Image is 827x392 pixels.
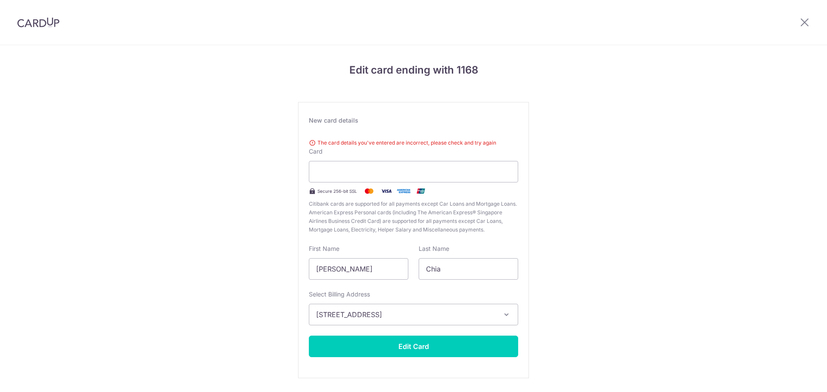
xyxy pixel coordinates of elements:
[309,139,518,147] div: The card details you've entered are incorrect, please check and try again
[772,366,818,388] iframe: Opens a widget where you can find more information
[412,186,429,196] img: .alt.unionpay
[309,147,323,156] label: Card
[361,186,378,196] img: Mastercard
[309,336,518,357] button: Edit Card
[309,244,339,253] label: First Name
[309,116,518,125] div: New card details
[309,290,370,299] label: Select Billing Address
[395,186,412,196] img: .alt.amex
[419,244,449,253] label: Last Name
[309,258,408,280] input: Cardholder First Name
[309,200,518,234] span: Citibank cards are supported for all payments except Car Loans and Mortgage Loans. American Expre...
[17,17,59,28] img: CardUp
[316,309,495,320] span: [STREET_ADDRESS]
[298,62,529,78] h4: Edit card ending with 1168
[419,258,518,280] input: Cardholder Last Name
[309,304,518,325] button: [STREET_ADDRESS]
[378,186,395,196] img: Visa
[316,167,511,177] iframe: Secure card payment input frame
[317,188,357,194] span: Secure 256-bit SSL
